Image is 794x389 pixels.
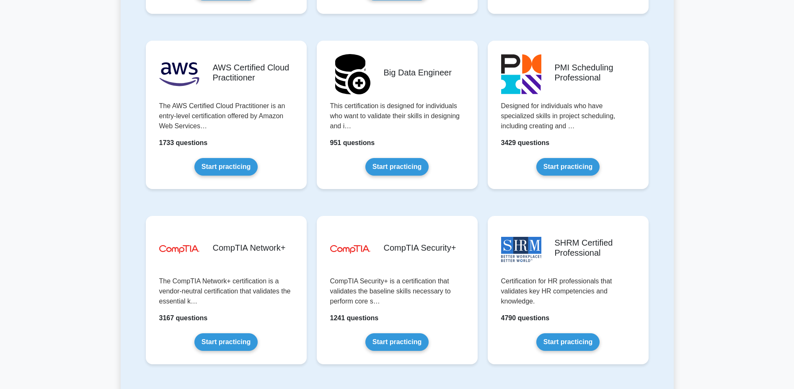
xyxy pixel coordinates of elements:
a: Start practicing [536,158,600,176]
a: Start practicing [194,158,258,176]
a: Start practicing [365,158,429,176]
a: Start practicing [536,333,600,351]
a: Start practicing [194,333,258,351]
a: Start practicing [365,333,429,351]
